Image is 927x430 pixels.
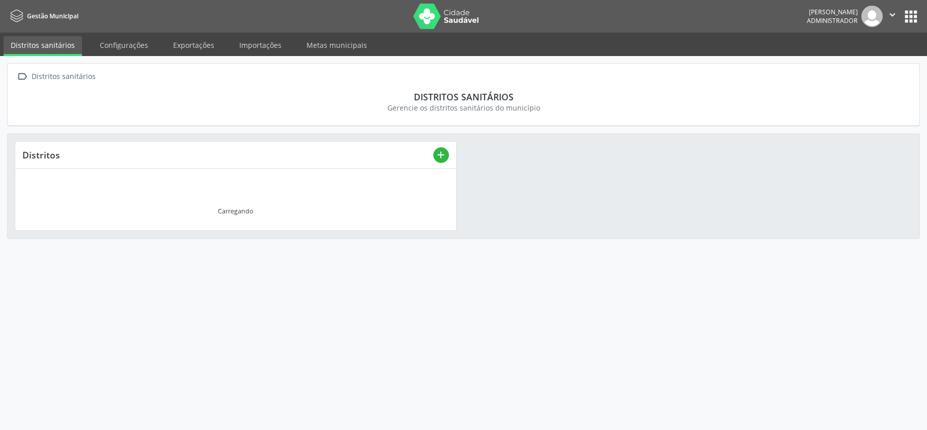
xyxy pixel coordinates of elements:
i: add [435,149,446,160]
button:  [883,6,902,27]
div: Gerencie os distritos sanitários do município [22,102,905,113]
button: add [433,147,449,163]
i:  [887,9,898,20]
span: Gestão Municipal [27,12,78,20]
a: Distritos sanitários [4,36,82,56]
a: Metas municipais [299,36,374,54]
img: img [861,6,883,27]
div: Distritos sanitários [22,91,905,102]
button: apps [902,8,920,25]
div: Distritos sanitários [30,69,97,84]
a:  Distritos sanitários [15,69,97,84]
div: Carregando [218,207,253,216]
span: Administrador [807,16,858,25]
a: Configurações [93,36,155,54]
div: [PERSON_NAME] [807,8,858,16]
a: Exportações [166,36,221,54]
div: Distritos [22,149,433,160]
i:  [15,69,30,84]
a: Importações [232,36,289,54]
a: Gestão Municipal [7,8,78,24]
